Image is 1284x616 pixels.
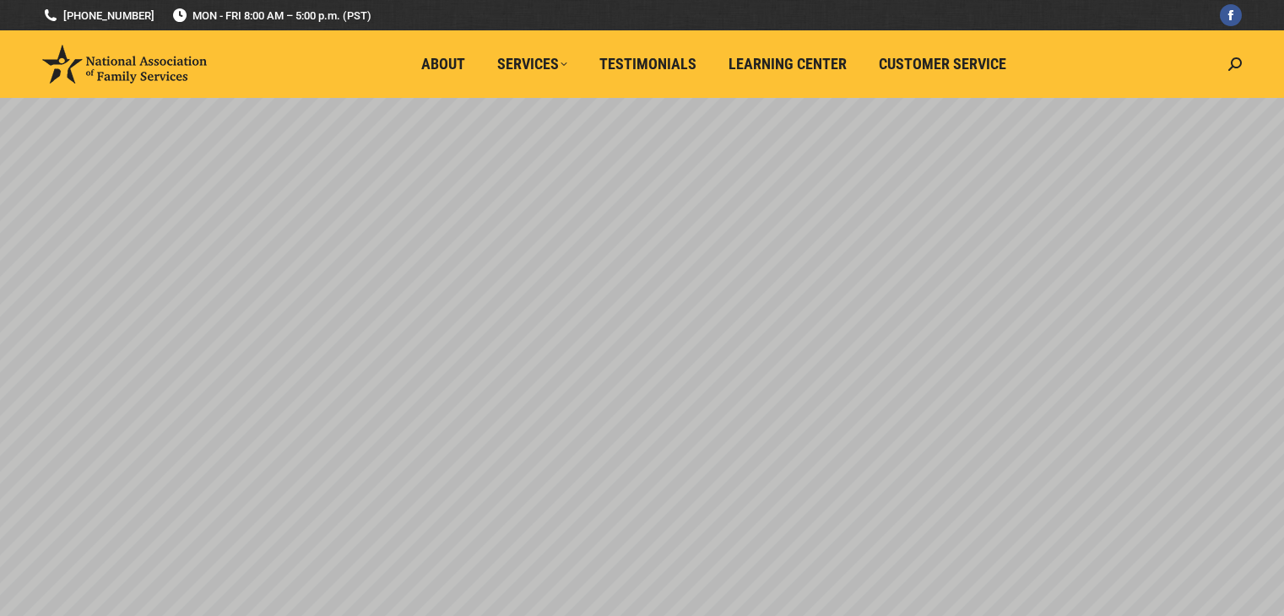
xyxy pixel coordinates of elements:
a: Learning Center [717,48,859,80]
span: Testimonials [599,55,696,73]
span: About [421,55,465,73]
a: Facebook page opens in new window [1220,4,1242,26]
span: Customer Service [879,55,1006,73]
a: [PHONE_NUMBER] [42,8,154,24]
span: Learning Center [729,55,847,73]
a: Customer Service [867,48,1018,80]
a: Testimonials [588,48,708,80]
a: About [409,48,477,80]
span: MON - FRI 8:00 AM – 5:00 p.m. (PST) [171,8,371,24]
span: Services [497,55,567,73]
img: National Association of Family Services [42,45,207,84]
